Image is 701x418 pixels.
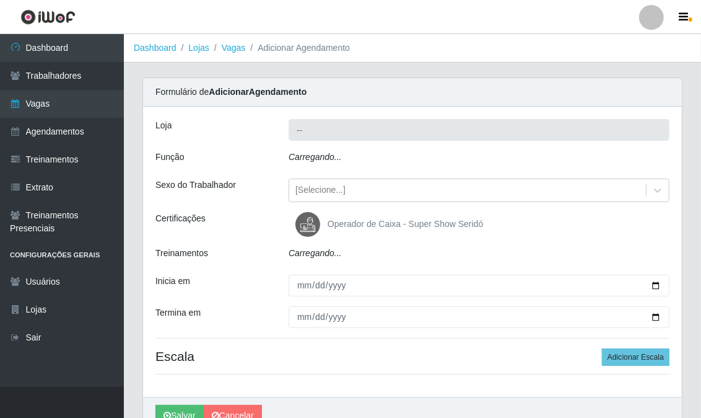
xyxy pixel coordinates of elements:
li: Adicionar Agendamento [245,42,350,55]
input: 00/00/0000 [289,275,669,296]
a: Dashboard [134,43,176,53]
span: Operador de Caixa - Super Show Seridó [328,219,483,229]
label: Loja [155,119,172,132]
label: Função [155,151,185,164]
img: CoreUI Logo [20,9,76,25]
div: Formulário de [143,78,682,107]
label: Inicia em [155,275,190,288]
nav: breadcrumb [124,34,701,63]
a: Vagas [222,43,246,53]
h4: Escala [155,349,669,364]
strong: Adicionar Agendamento [209,87,307,97]
input: 00/00/0000 [289,306,669,328]
i: Carregando... [289,152,342,162]
button: Adicionar Escala [602,349,669,366]
label: Termina em [155,306,201,319]
label: Certificações [155,212,206,225]
img: Operador de Caixa - Super Show Seridó [295,212,325,237]
div: [Selecione...] [295,184,346,197]
label: Sexo do Trabalhador [155,179,236,192]
a: Lojas [188,43,209,53]
i: Carregando... [289,248,342,258]
label: Treinamentos [155,247,208,260]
